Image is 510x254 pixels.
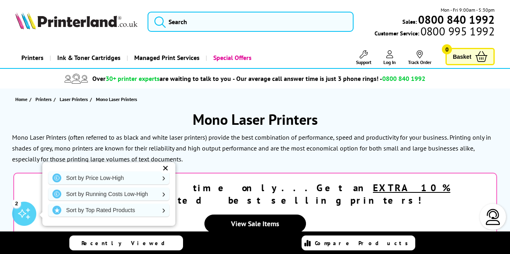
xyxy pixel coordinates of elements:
[383,59,396,65] span: Log In
[12,133,491,163] p: Mono Laser Printers (often referred to as black and white laser printers) provide the best combin...
[96,96,137,102] span: Mono Laser Printers
[15,47,50,68] a: Printers
[356,50,371,65] a: Support
[48,204,169,217] a: Sort by Top Rated Products
[8,110,502,129] h1: Mono Laser Printers
[48,171,169,184] a: Sort by Price Low-High
[57,47,121,68] span: Ink & Toner Cartridges
[417,16,495,23] a: 0800 840 1992
[69,235,183,250] a: Recently Viewed
[441,6,495,14] span: Mon - Fri 9:00am - 5:30pm
[15,12,137,29] img: Printerland Logo
[60,182,450,207] strong: For a limited time only...Get an selected best selling printers!
[302,235,415,250] a: Compare Products
[15,12,137,31] a: Printerland Logo
[418,12,495,27] b: 0800 840 1992
[106,74,160,83] span: 30+ printer experts
[15,95,29,103] a: Home
[445,48,495,65] a: Basket 0
[60,95,90,103] a: Laser Printers
[35,95,54,103] a: Printers
[204,215,306,233] a: View Sale Items
[35,95,52,103] span: Printers
[92,74,231,83] span: Over are waiting to talk to you
[233,74,425,83] span: - Our average call answer time is just 3 phone rings! -
[12,199,21,208] div: 2
[375,27,495,37] span: Customer Service:
[382,74,425,83] span: 0800 840 1992
[315,240,412,247] span: Compare Products
[453,51,471,62] span: Basket
[50,47,127,68] a: Ink & Toner Cartridges
[127,47,206,68] a: Managed Print Services
[148,12,354,32] input: Search
[160,163,171,174] div: ✕
[81,240,173,247] span: Recently Viewed
[48,188,169,200] a: Sort by Running Costs Low-High
[356,59,371,65] span: Support
[442,44,452,54] span: 0
[206,47,258,68] a: Special Offers
[485,209,501,225] img: user-headset-light.svg
[60,95,88,103] span: Laser Printers
[408,50,431,65] a: Track Order
[402,18,417,25] span: Sales:
[383,50,396,65] a: Log In
[419,27,495,35] span: 0800 995 1992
